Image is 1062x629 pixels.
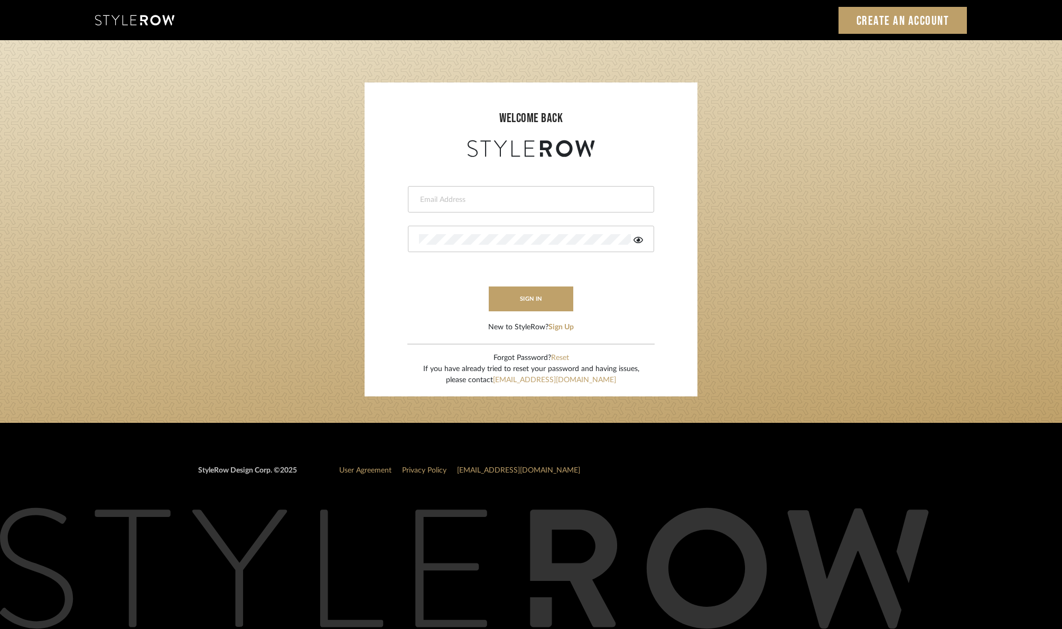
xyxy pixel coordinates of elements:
a: [EMAIL_ADDRESS][DOMAIN_NAME] [457,467,580,474]
button: Reset [551,353,569,364]
div: welcome back [375,109,687,128]
a: Privacy Policy [402,467,446,474]
button: Sign Up [548,322,574,333]
input: Email Address [419,195,640,205]
div: Forgot Password? [423,353,639,364]
div: StyleRow Design Corp. ©2025 [198,465,297,485]
div: If you have already tried to reset your password and having issues, please contact [423,364,639,386]
a: User Agreement [339,467,392,474]
button: sign in [489,286,573,311]
a: Create an Account [839,7,967,34]
a: [EMAIL_ADDRESS][DOMAIN_NAME] [493,376,616,384]
div: New to StyleRow? [488,322,574,333]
